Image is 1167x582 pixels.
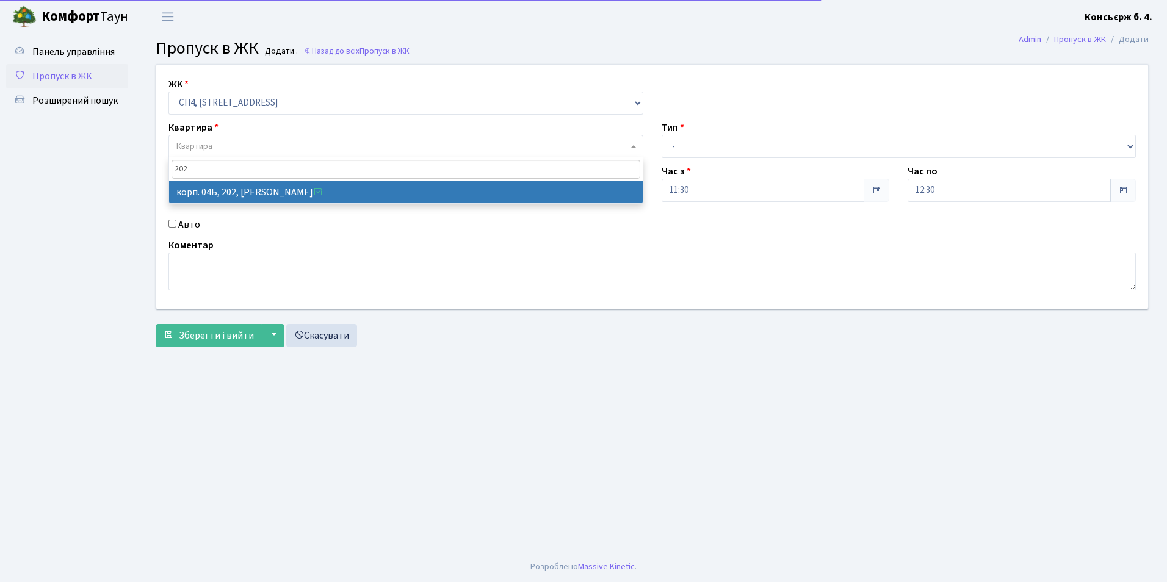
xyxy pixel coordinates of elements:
span: Панель управління [32,45,115,59]
a: Admin [1019,33,1041,46]
a: Консьєрж б. 4. [1085,10,1152,24]
li: Додати [1106,33,1149,46]
label: Час по [908,164,938,179]
small: Додати . [262,46,298,57]
span: Зберегти і вийти [179,329,254,342]
label: Тип [662,120,684,135]
a: Пропуск в ЖК [6,64,128,88]
img: logo.png [12,5,37,29]
label: Квартира [168,120,219,135]
label: Авто [178,217,200,232]
label: Час з [662,164,691,179]
nav: breadcrumb [1000,27,1167,52]
span: Пропуск в ЖК [359,45,410,57]
b: Комфорт [42,7,100,26]
div: Розроблено . [530,560,637,573]
a: Скасувати [286,324,357,347]
span: Таун [42,7,128,27]
li: корп. 04Б, 202, [PERSON_NAME] [169,181,643,203]
a: Розширений пошук [6,88,128,113]
span: Розширений пошук [32,94,118,107]
span: Квартира [176,140,212,153]
a: Пропуск в ЖК [1054,33,1106,46]
span: Пропуск в ЖК [156,36,259,60]
span: Пропуск в ЖК [32,70,92,83]
a: Назад до всіхПропуск в ЖК [303,45,410,57]
a: Massive Kinetic [578,560,635,573]
label: Коментар [168,238,214,253]
button: Зберегти і вийти [156,324,262,347]
label: ЖК [168,77,189,92]
button: Переключити навігацію [153,7,183,27]
a: Панель управління [6,40,128,64]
